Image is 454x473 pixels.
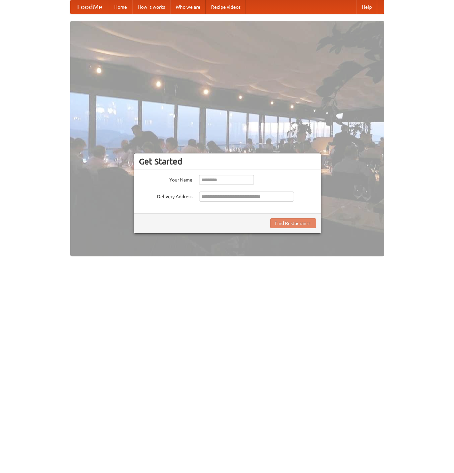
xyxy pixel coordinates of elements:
[206,0,246,14] a: Recipe videos
[170,0,206,14] a: Who we are
[139,192,192,200] label: Delivery Address
[270,218,316,228] button: Find Restaurants!
[132,0,170,14] a: How it works
[139,156,316,166] h3: Get Started
[70,0,109,14] a: FoodMe
[356,0,377,14] a: Help
[139,175,192,183] label: Your Name
[109,0,132,14] a: Home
